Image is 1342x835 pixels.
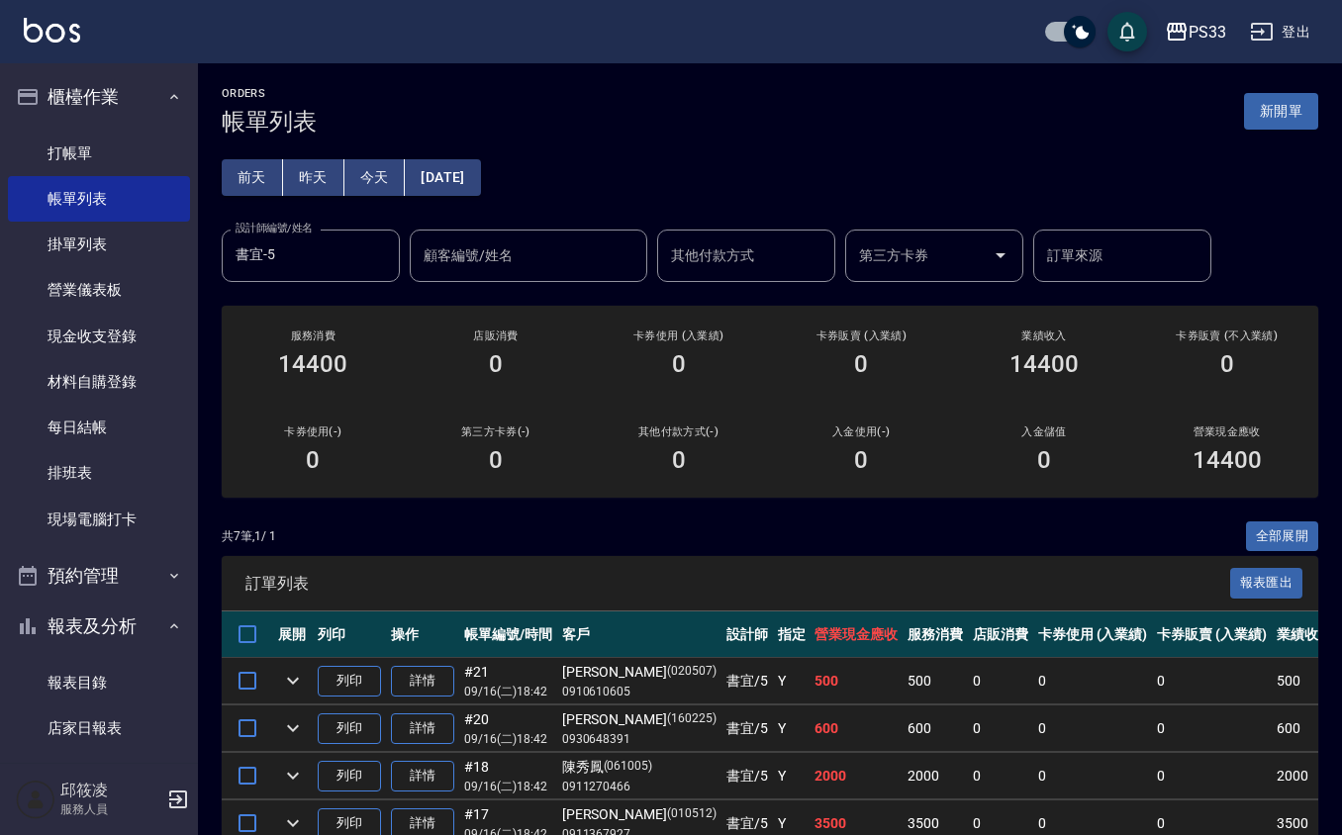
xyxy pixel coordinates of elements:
td: 0 [1152,753,1272,799]
p: 0930648391 [562,730,717,748]
h2: 入金儲值 [977,425,1112,438]
h3: 14400 [1009,350,1079,378]
a: 報表匯出 [1230,573,1303,592]
h3: 0 [854,350,868,378]
a: 掛單列表 [8,222,190,267]
h3: 0 [1220,350,1234,378]
p: 09/16 (二) 18:42 [464,778,552,795]
td: #21 [459,658,557,704]
th: 展開 [273,611,313,658]
h3: 0 [306,446,320,474]
p: 0910610605 [562,683,717,700]
button: 前天 [222,159,283,196]
td: 600 [903,705,968,752]
h3: 0 [489,350,503,378]
button: expand row [278,713,308,743]
div: [PERSON_NAME] [562,804,717,825]
h2: 卡券販賣 (入業績) [794,329,929,342]
h2: 第三方卡券(-) [429,425,564,438]
h3: 0 [854,446,868,474]
h2: 業績收入 [977,329,1112,342]
td: Y [773,705,811,752]
button: Open [985,239,1016,271]
td: 0 [1152,658,1272,704]
h2: ORDERS [222,87,317,100]
button: 昨天 [283,159,344,196]
button: 登出 [1242,14,1318,50]
td: 書宜 /5 [721,705,773,752]
h2: 其他付款方式(-) [611,425,746,438]
h5: 邱筱凌 [60,781,161,800]
td: #20 [459,705,557,752]
td: 600 [1272,705,1337,752]
button: expand row [278,761,308,790]
button: [DATE] [405,159,480,196]
button: 列印 [318,666,381,696]
td: 500 [1272,658,1337,704]
a: 報表目錄 [8,660,190,705]
button: 全部展開 [1246,521,1319,552]
td: Y [773,753,811,799]
th: 營業現金應收 [810,611,903,658]
h3: 服務消費 [245,329,381,342]
td: #18 [459,753,557,799]
button: 預約管理 [8,550,190,602]
p: (010512) [667,804,717,825]
td: 0 [1033,658,1153,704]
td: 600 [810,705,903,752]
button: save [1107,12,1147,51]
a: 互助日報表 [8,751,190,796]
td: 0 [968,753,1033,799]
td: 2000 [903,753,968,799]
p: 服務人員 [60,800,161,818]
td: 2000 [1272,753,1337,799]
p: (160225) [667,709,717,730]
label: 設計師編號/姓名 [236,221,313,235]
div: 陳秀鳳 [562,757,717,778]
a: 營業儀表板 [8,267,190,313]
div: [PERSON_NAME] [562,709,717,730]
a: 打帳單 [8,131,190,176]
th: 客戶 [557,611,721,658]
h2: 卡券使用(-) [245,425,381,438]
p: (061005) [604,757,653,778]
p: 09/16 (二) 18:42 [464,683,552,700]
a: 材料自購登錄 [8,359,190,405]
th: 服務消費 [903,611,968,658]
p: (020507) [667,662,717,683]
h2: 入金使用(-) [794,425,929,438]
p: 0911270466 [562,778,717,795]
td: 0 [1033,753,1153,799]
h3: 帳單列表 [222,108,317,136]
a: 現場電腦打卡 [8,497,190,542]
button: 新開單 [1244,93,1318,130]
a: 新開單 [1244,101,1318,120]
h2: 卡券販賣 (不入業績) [1159,329,1294,342]
button: 列印 [318,761,381,791]
h3: 0 [1037,446,1051,474]
a: 現金收支登錄 [8,314,190,359]
h3: 14400 [1193,446,1262,474]
h3: 0 [489,446,503,474]
td: 0 [968,658,1033,704]
h2: 店販消費 [429,329,564,342]
td: 2000 [810,753,903,799]
td: 書宜 /5 [721,658,773,704]
button: PS33 [1157,12,1234,52]
th: 店販消費 [968,611,1033,658]
h3: 0 [672,350,686,378]
td: 0 [968,705,1033,752]
button: 報表及分析 [8,601,190,652]
td: 書宜 /5 [721,753,773,799]
button: 報表匯出 [1230,568,1303,599]
a: 每日結帳 [8,405,190,450]
img: Logo [24,18,80,43]
img: Person [16,780,55,819]
td: Y [773,658,811,704]
h2: 營業現金應收 [1159,425,1294,438]
button: 列印 [318,713,381,744]
h2: 卡券使用 (入業績) [611,329,746,342]
td: 500 [903,658,968,704]
button: expand row [278,666,308,696]
a: 詳情 [391,666,454,696]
